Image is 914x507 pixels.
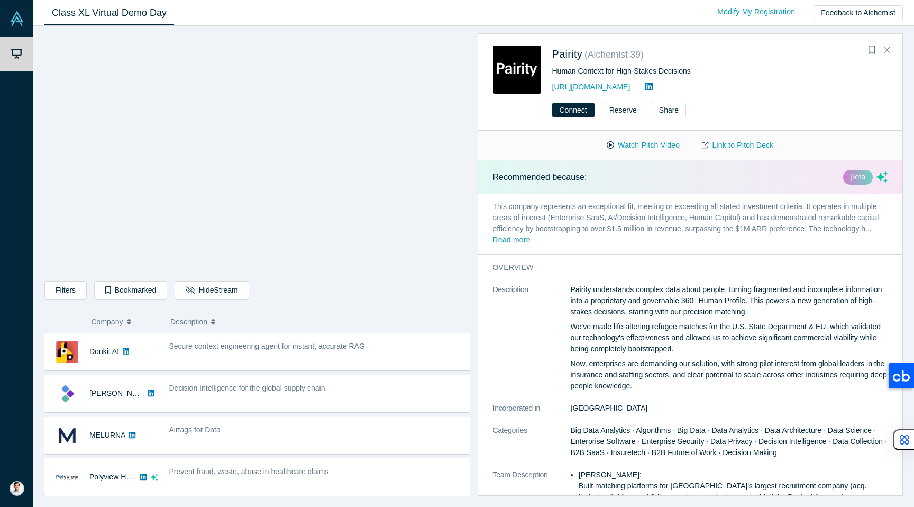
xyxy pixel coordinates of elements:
small: ( Alchemist 39 ) [584,49,644,60]
p: This company represents an exceptional fit, meeting or exceeding all stated investment criteria. ... [478,194,903,254]
img: MELURNA's Logo [56,424,78,447]
button: Bookmark [864,43,879,58]
img: Arun Penmetsa's Account [10,481,24,496]
button: Read more [493,234,531,247]
a: Pairity [552,48,583,60]
a: Polyview Health [89,473,142,481]
button: Bookmarked [94,281,167,300]
img: Polyview Health's Logo [56,466,78,488]
button: Watch Pitch Video [596,136,691,155]
p: Pairity understands complex data about people, turning fragmented and incomplete information into... [571,284,888,318]
svg: dsa ai sparkles [151,474,158,481]
span: Company [92,311,123,333]
button: Description [170,311,463,333]
button: HideStream [175,281,249,300]
iframe: Alchemist Class XL Demo Day: Vault [45,34,470,273]
button: Connect [552,103,595,117]
div: Human Context for High-Stakes Decisions [552,66,888,77]
a: [URL][DOMAIN_NAME] [552,83,630,91]
button: Company [92,311,160,333]
a: Modify My Registration [706,3,806,21]
dd: [GEOGRAPHIC_DATA] [571,403,888,414]
dt: Categories [493,425,571,469]
img: Kimaru AI's Logo [56,383,78,405]
a: Link to Pitch Deck [691,136,784,155]
span: Decision Intelligence for the global supply chain. [169,384,327,392]
svg: dsa ai sparkles [876,171,888,183]
span: Airtags for Data [169,425,221,434]
a: Class XL Virtual Demo Day [44,1,174,25]
button: Reserve [602,103,644,117]
h3: overview [493,262,873,273]
a: Donkit AI [89,347,119,356]
dt: Description [493,284,571,403]
div: βeta [843,170,873,185]
img: Alchemist Vault Logo [10,11,24,26]
span: Big Data Analytics · Algorithms · Big Data · Data Analytics · Data Architecture · Data Science · ... [571,426,887,457]
button: Feedback to Alchemist [814,5,903,20]
span: Prevent fraud, waste, abuse in healthcare claims [169,467,329,476]
a: [PERSON_NAME] [89,389,150,397]
button: Share [652,103,686,117]
p: Now, enterprises are demanding our solution, with strong pilot interest from global leaders in th... [571,358,888,392]
img: Pairity's Logo [493,46,541,94]
img: Donkit AI's Logo [56,341,78,363]
span: Description [170,311,207,333]
span: Secure context engineering agent for instant, accurate RAG [169,342,365,350]
p: We’ve made life-altering refugee matches for the U.S. State Department & EU, which validated our ... [571,321,888,355]
dt: Incorporated in [493,403,571,425]
p: Recommended because: [493,171,587,184]
button: Filters [44,281,87,300]
a: MELURNA [89,431,125,439]
button: Close [879,42,895,59]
